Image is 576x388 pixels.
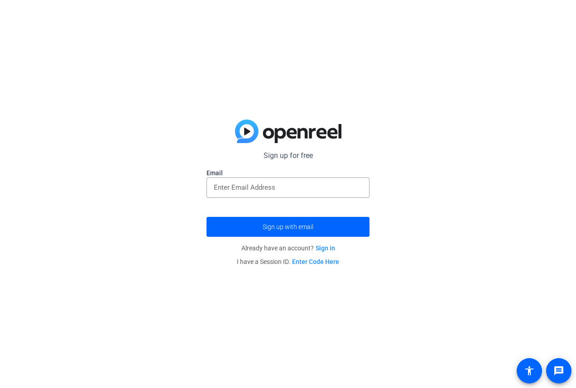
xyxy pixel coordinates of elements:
span: Already have an account? [241,244,335,252]
span: I have a Session ID. [237,258,339,265]
input: Enter Email Address [214,182,362,193]
img: blue-gradient.svg [235,120,341,143]
p: Sign up for free [206,150,370,161]
mat-icon: accessibility [524,365,535,376]
a: Enter Code Here [292,258,339,265]
button: Sign up with email [206,217,370,237]
a: Sign in [316,244,335,252]
label: Email [206,168,370,177]
mat-icon: message [553,365,564,376]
